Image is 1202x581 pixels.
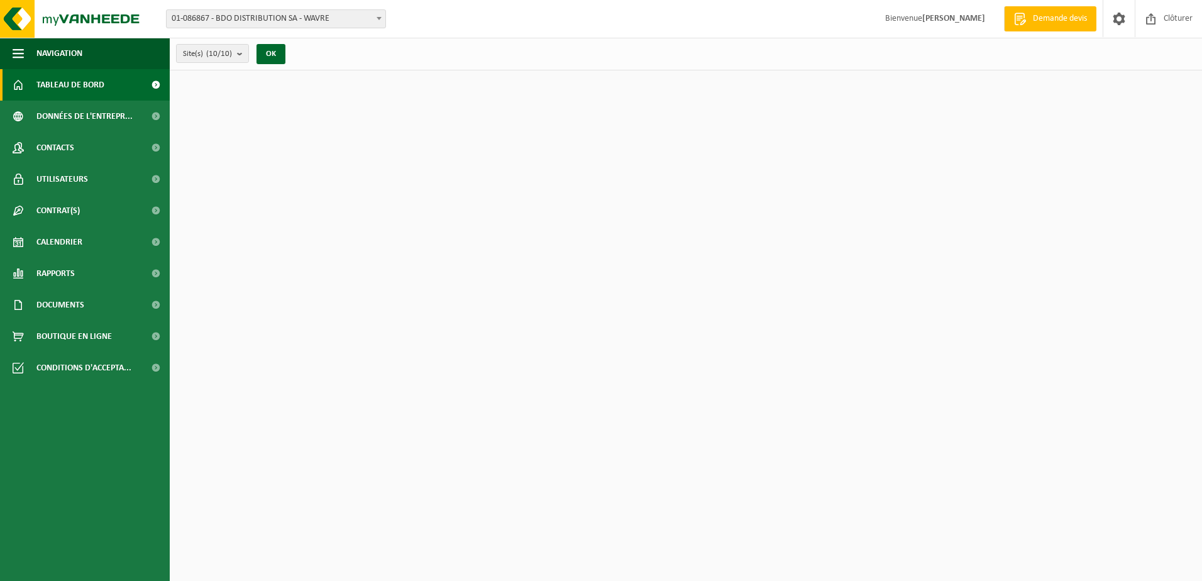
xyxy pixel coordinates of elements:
[1004,6,1096,31] a: Demande devis
[183,45,232,64] span: Site(s)
[206,50,232,58] count: (10/10)
[36,163,88,195] span: Utilisateurs
[36,132,74,163] span: Contacts
[256,44,285,64] button: OK
[167,10,385,28] span: 01-086867 - BDO DISTRIBUTION SA - WAVRE
[176,44,249,63] button: Site(s)(10/10)
[922,14,985,23] strong: [PERSON_NAME]
[36,195,80,226] span: Contrat(s)
[36,289,84,321] span: Documents
[36,226,82,258] span: Calendrier
[36,352,131,384] span: Conditions d'accepta...
[1030,13,1090,25] span: Demande devis
[36,321,112,352] span: Boutique en ligne
[36,258,75,289] span: Rapports
[36,101,133,132] span: Données de l'entrepr...
[36,69,104,101] span: Tableau de bord
[36,38,82,69] span: Navigation
[166,9,386,28] span: 01-086867 - BDO DISTRIBUTION SA - WAVRE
